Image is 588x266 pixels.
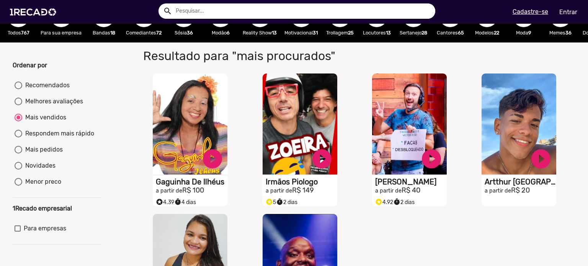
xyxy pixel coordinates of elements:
[206,29,235,36] p: Modão
[436,29,465,36] p: Cantores
[24,224,66,233] span: Para empresas
[276,199,297,206] span: 2 dias
[174,196,181,206] i: timer
[22,161,56,170] div: Novidades
[375,188,402,194] small: a partir de
[156,199,174,206] span: 4.39
[272,30,277,36] b: 13
[472,29,501,36] p: Modelos
[156,30,162,36] b: 72
[266,196,273,206] i: Selo super talento
[284,29,318,36] p: Motivacional
[313,30,318,36] b: 31
[13,205,72,212] b: 1Recado empresarial
[174,199,196,206] span: 4 dias
[276,196,283,206] i: timer
[170,3,435,19] input: Pesquisar...
[227,30,230,36] b: 6
[362,29,391,36] p: Locutores
[529,147,552,170] a: play_circle_filled
[482,73,556,175] video: S1RECADO vídeos dedicados para fãs e empresas
[156,198,163,206] small: stars
[156,186,227,195] h2: R$ 100
[22,145,63,154] div: Mais pedidos
[41,29,82,36] p: Para sua empresa
[156,188,182,194] small: a partir de
[22,81,70,90] div: Recomendados
[375,199,393,206] span: 4.92
[528,30,531,36] b: 9
[458,30,464,36] b: 65
[266,177,337,186] h1: Irmãos Piologo
[399,29,428,36] p: Sertanejo
[546,29,575,36] p: Memes
[325,29,354,36] p: Trollagem
[310,147,333,170] a: play_circle_filled
[126,29,162,36] p: Comediantes
[509,29,538,36] p: Moda
[156,177,227,186] h1: Gaguinha De Ilhéus
[375,177,447,186] h1: [PERSON_NAME]
[276,198,283,206] small: timer
[393,198,400,206] small: timer
[22,113,66,122] div: Mais vendidos
[420,147,443,170] a: play_circle_filled
[110,30,115,36] b: 18
[375,198,382,206] small: stars
[266,198,273,206] small: stars
[348,30,354,36] b: 25
[266,188,292,194] small: a partir de
[565,30,572,36] b: 36
[485,177,556,186] h1: Artthur [GEOGRAPHIC_DATA]
[263,73,337,175] video: S1RECADO vídeos dedicados para fãs e empresas
[266,186,337,195] h2: R$ 149
[494,30,499,36] b: 22
[174,198,181,206] small: timer
[169,29,198,36] p: Sósia
[421,30,427,36] b: 28
[386,30,391,36] b: 13
[375,196,382,206] i: Selo super talento
[89,29,118,36] p: Bandas
[156,196,163,206] i: Selo super talento
[22,177,61,186] div: Menor preco
[153,73,227,175] video: S1RECADO vídeos dedicados para fãs e empresas
[485,186,556,195] h2: R$ 20
[485,188,511,194] small: a partir de
[22,97,83,106] div: Melhores avaliações
[21,30,29,36] b: 767
[13,62,47,69] b: Ordenar por
[243,29,277,36] p: Reality Show
[266,199,276,206] span: 5
[160,4,174,17] button: Example home icon
[393,196,400,206] i: timer
[4,29,33,36] p: Todos
[554,5,582,19] a: Entrar
[187,30,193,36] b: 36
[393,199,415,206] span: 2 dias
[375,186,447,195] h2: R$ 40
[372,73,447,175] video: S1RECADO vídeos dedicados para fãs e empresas
[513,8,548,15] u: Cadastre-se
[22,129,94,138] div: Respondem mais rápido
[201,147,224,170] a: play_circle_filled
[137,49,426,63] h1: Resultado para "mais procurados"
[163,7,172,16] mat-icon: Example home icon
